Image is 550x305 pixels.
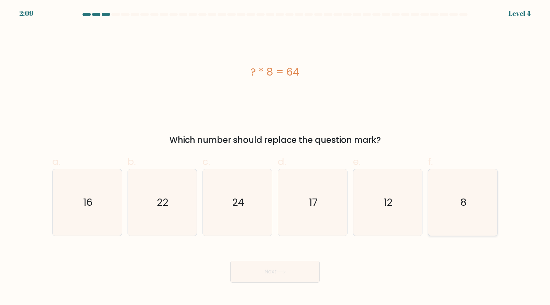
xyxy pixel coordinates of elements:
[508,8,531,19] div: Level 4
[56,134,494,146] div: Which number should replace the question mark?
[83,195,92,209] text: 16
[309,195,318,209] text: 17
[278,155,286,168] span: d.
[353,155,361,168] span: e.
[384,195,393,209] text: 12
[461,195,467,209] text: 8
[232,195,244,209] text: 24
[202,155,210,168] span: c.
[19,8,33,19] div: 2:09
[157,195,169,209] text: 22
[52,64,498,80] div: ? * 8 = 64
[128,155,136,168] span: b.
[230,261,320,283] button: Next
[52,155,60,168] span: a.
[428,155,433,168] span: f.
